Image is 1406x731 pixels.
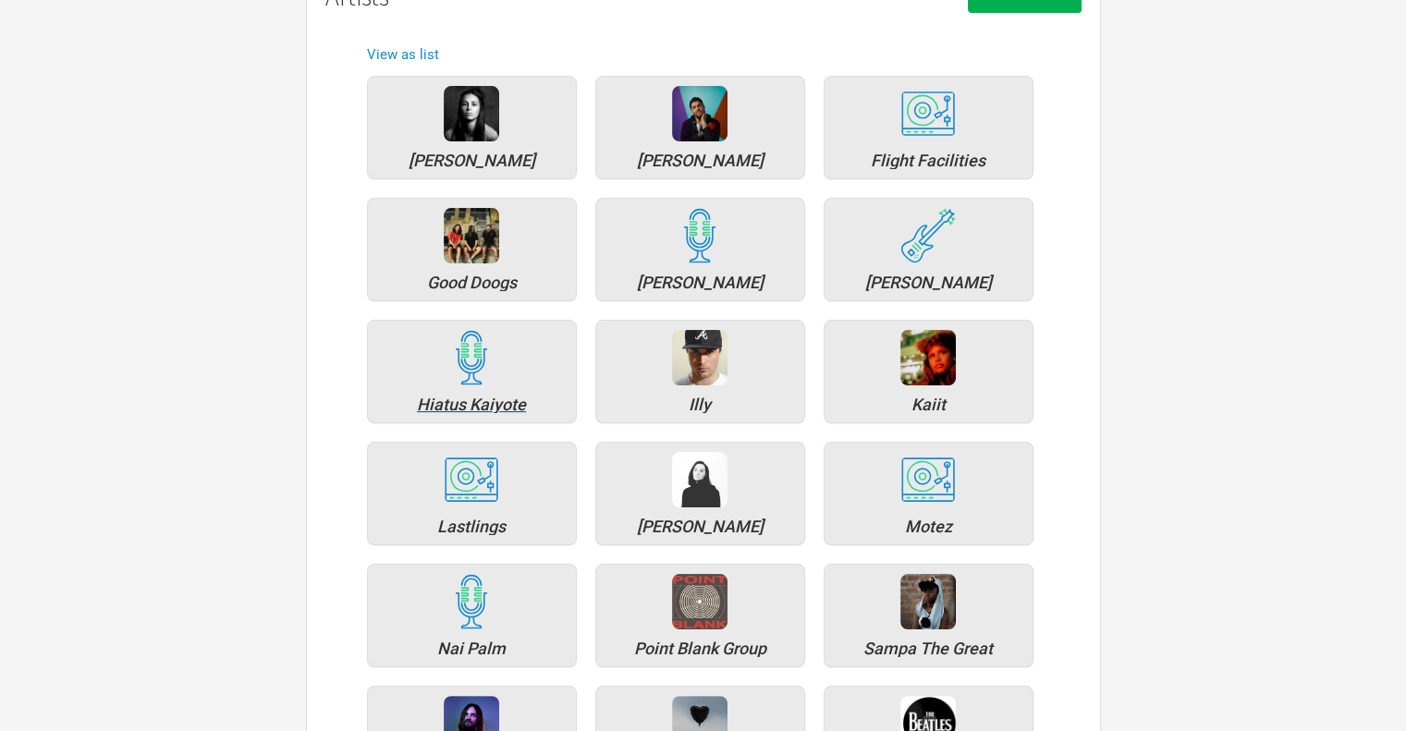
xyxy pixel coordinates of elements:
[444,452,499,507] div: Lastlings
[377,274,567,291] div: Good Doogs
[900,452,956,507] div: Motez
[900,208,956,263] img: tourtracks_icons_FA_01_icons_rock.svg
[377,640,567,657] div: Nai Palm
[672,452,727,507] img: 39c24137-66a5-4e03-8eb9-0b24ff4ddaf5-46722222_1960257387415457_3509872726267396096_n.jpg.png
[605,640,795,657] div: Point Blank Group
[672,330,727,385] div: Illy
[377,518,567,535] div: Lastlings
[586,311,814,433] a: Illy
[672,86,727,141] div: Dan Sultan
[358,311,586,433] a: Hiatus Kaiyote
[900,330,956,385] img: f71e2116-2243-403a-88b2-7a82110e02ff-68270696_1122313494631232_3598976143560015872_n.jpg.png
[358,433,586,554] a: Lastlings
[586,189,814,311] a: [PERSON_NAME]
[586,67,814,189] a: [PERSON_NAME]
[586,554,814,676] a: Point Blank Group
[900,208,956,263] div: Harrison Storm
[834,518,1023,535] div: Motez
[444,208,499,263] img: 8e739484-0979-445d-bad5-8db59ffc1fa5-45902484_1912221115526363_3624603148263358464_n.jpg.png
[444,330,499,385] div: Hiatus Kaiyote
[605,152,795,169] div: Dan Sultan
[605,396,795,413] div: Illy
[444,457,499,504] img: tourtracks_icons_FA_07_icons_electronic.svg
[444,574,499,629] div: Nai Palm
[672,208,727,263] div: Grent Perez
[444,330,499,385] img: tourtracks_icons_FA_11_icons_rnb.svg
[900,86,956,141] div: Flight Facilities
[444,86,499,141] div: Amy Shark
[834,396,1023,413] div: Kaiit
[444,86,499,141] img: 0dcc513c-6e80-4e39-b2fa-fa98f1c54ba1-amy-shark-review.jpg.png
[814,311,1043,433] a: Kaiit
[586,433,814,554] a: [PERSON_NAME]
[377,396,567,413] div: Hiatus Kaiyote
[358,189,586,311] a: Good Doogs
[672,574,727,629] img: 43bf8fb1-aecf-4d55-8c08-ff94b6bcf6b7-PB%20FB%20PROFILE%203.jpg.png
[672,452,727,507] div: Meg Mac
[444,208,499,263] div: Good Doogs
[814,189,1043,311] a: [PERSON_NAME]
[814,67,1043,189] a: Flight Facilities
[672,208,727,263] img: tourtracks_icons_FA_11_icons_rnb.svg
[358,67,586,189] a: [PERSON_NAME]
[377,152,567,169] div: Amy Shark
[605,518,795,535] div: Meg Mac
[814,433,1043,554] a: Motez
[834,274,1023,291] div: Harrison Storm
[672,86,727,141] img: 7d259d3b-951c-4ae9-a172-c4f738a7d4a7-image.jpg.png
[444,574,499,629] img: tourtracks_icons_FA_11_icons_rnb.svg
[900,330,956,385] div: Kaiit
[367,46,439,63] a: View as list
[834,152,1023,169] div: Flight Facilities
[672,574,727,629] div: Point Blank Group
[900,457,956,504] img: tourtracks_icons_FA_07_icons_electronic.svg
[834,640,1023,657] div: Sampa The Great
[900,574,956,629] img: 466aefee-cf19-47e3-b6ff-4584e3a1a391-SampaTheGreat_Press_Shot_Credit_Barun_Chatterjee.jpg.png
[900,91,956,138] img: tourtracks_icons_FA_07_icons_electronic.svg
[814,554,1043,676] a: Sampa The Great
[672,330,727,385] img: 72e63f10-20a8-40a5-b5d4-da466d0cb35a-download.jpg.png
[900,574,956,629] div: Sampa The Great
[358,554,586,676] a: Nai Palm
[605,274,795,291] div: Grent Perez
